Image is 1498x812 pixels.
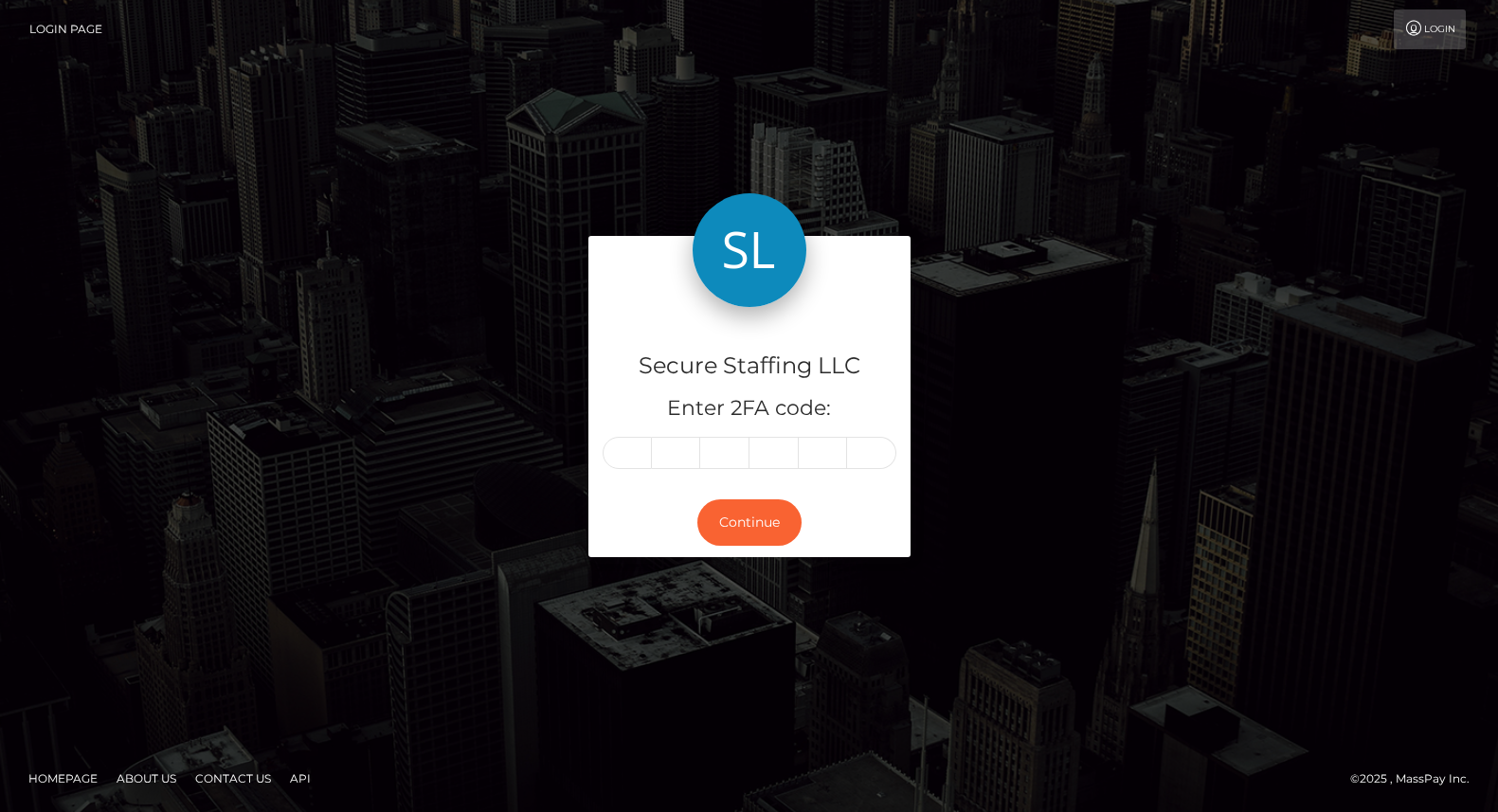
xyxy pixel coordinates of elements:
h4: Secure Staffing LLC [603,350,896,383]
h5: Enter 2FA code: [603,394,896,424]
a: Login Page [29,9,102,49]
div: © 2025 , MassPay Inc. [1350,768,1484,789]
a: Homepage [21,764,105,793]
a: About Us [109,764,184,793]
img: Secure Staffing LLC [693,193,806,307]
a: Contact Us [188,764,279,793]
button: Continue [697,499,802,546]
a: API [282,764,318,793]
a: Login [1394,9,1466,49]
